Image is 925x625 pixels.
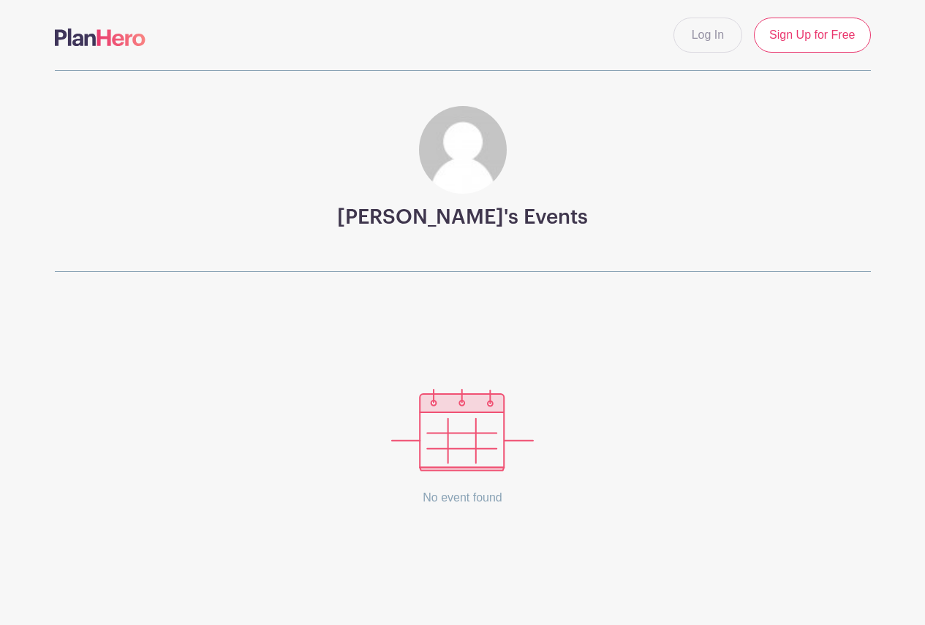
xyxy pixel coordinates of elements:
h3: [PERSON_NAME]'s Events [337,205,588,230]
img: events_empty-56550af544ae17c43cc50f3ebafa394433d06d5f1891c01edc4b5d1d59cfda54.svg [391,389,534,471]
a: Log In [673,18,742,53]
img: logo-507f7623f17ff9eddc593b1ce0a138ce2505c220e1c5a4e2b4648c50719b7d32.svg [55,29,146,46]
img: default-ce2991bfa6775e67f084385cd625a349d9dcbb7a52a09fb2fda1e96e2d18dcdb.png [419,106,507,194]
a: Sign Up for Free [754,18,870,53]
p: No event found [391,471,534,524]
